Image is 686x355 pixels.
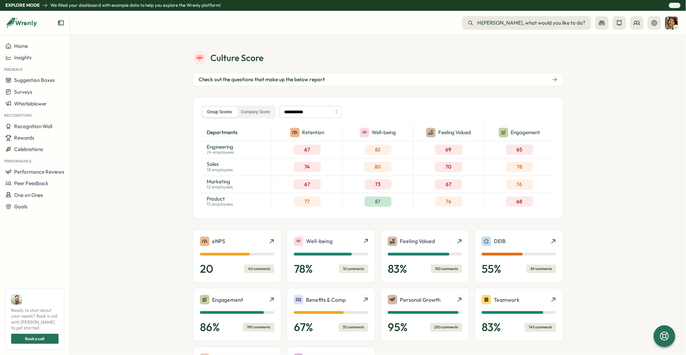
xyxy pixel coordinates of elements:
[462,16,591,30] button: Hi[PERSON_NAME], what would you like to do?
[50,2,220,8] p: We filled your dashboard with example data to help you explore the Wrenly platform!
[388,321,408,334] p: 95 %
[506,145,533,155] div: 65
[14,77,55,83] span: Suggestion Boxes
[435,145,462,155] div: 69
[207,144,234,149] p: Engineering
[435,179,462,189] div: 67
[287,288,375,341] a: Benefits & Comp67%35 comments
[11,334,59,344] button: Book a call
[14,54,32,61] span: Insights
[475,288,563,341] a: Teamwork83%145 comments
[212,237,225,245] p: eNPS
[506,162,533,172] div: 78
[14,192,43,198] span: One on Ones
[287,230,375,283] a: Well-being78%10 comments
[435,197,462,207] div: 76
[201,124,272,141] div: departments
[11,294,22,305] img: Ali Khan
[365,179,391,189] div: 73
[511,129,540,136] p: Engagement
[244,265,274,273] div: 40 comments
[200,321,220,334] p: 86 %
[430,323,462,331] div: 250 comments
[14,43,28,49] span: Home
[203,107,236,117] label: Group Scores
[381,288,469,341] a: Personal Growth95%250 comments
[339,265,368,273] div: 10 comments
[193,230,281,283] a: eNPS2040 comments
[306,237,333,245] p: Well-being
[14,89,32,95] span: Surveys
[294,162,321,172] div: 74
[11,307,59,331] span: Ready to chat about your needs? Book a call with [PERSON_NAME] to get started.
[14,100,47,107] span: Whistleblower
[525,323,556,331] div: 145 comments
[25,334,45,344] span: Book a call
[294,145,321,155] div: 67
[193,288,281,341] a: Engagement86%190 comments
[438,129,471,136] p: Feeling Valued
[494,237,506,245] p: DEIB
[506,197,533,207] div: 68
[388,262,407,276] p: 83 %
[302,129,324,136] p: Retention
[200,262,213,276] p: 20
[494,296,519,304] p: Teamwork
[5,2,40,8] p: Explore Mode
[210,52,264,64] p: Culture Score
[207,167,233,173] p: 18 employees
[294,179,321,189] div: 67
[372,129,396,136] p: Well-being
[506,179,533,189] div: 76
[14,203,28,210] span: Goals
[193,73,563,86] button: Check out the questions that make up the below report
[243,323,274,331] div: 190 comments
[207,196,233,201] p: Product
[14,123,52,129] span: Recognition Wall
[294,197,321,207] div: 77
[400,237,435,245] p: Feeling Valued
[207,149,234,155] p: 24 employees
[207,161,233,167] p: Sales
[665,17,678,29] img: Sarah Johnson
[306,296,346,304] p: Benefits & Comp
[365,145,391,155] div: 82
[482,321,501,334] p: 83 %
[14,169,64,175] span: Performance Reviews
[237,107,274,117] label: Company Score
[199,76,325,83] span: Check out the questions that make up the below report
[435,162,462,172] div: 70
[339,323,368,331] div: 35 comments
[207,179,233,184] p: Marketing
[477,19,585,27] span: Hi [PERSON_NAME] , what would you like to do?
[526,265,556,273] div: 89 comments
[14,180,48,186] span: Peer Feedback
[294,262,313,276] p: 78 %
[207,201,233,207] p: 15 employees
[381,230,469,283] a: Feeling Valued83%150 comments
[365,197,391,207] div: 87
[400,296,441,304] p: Personal Growth
[475,230,563,283] a: DEIB55%89 comments
[431,265,462,273] div: 150 comments
[212,296,243,304] p: Engagement
[482,262,501,276] p: 55 %
[14,135,34,141] span: Rewards
[14,146,43,152] span: Celebrations
[364,162,392,172] div: 80
[207,184,233,190] p: 12 employees
[58,20,64,26] button: Expand sidebar
[294,321,313,334] p: 67 %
